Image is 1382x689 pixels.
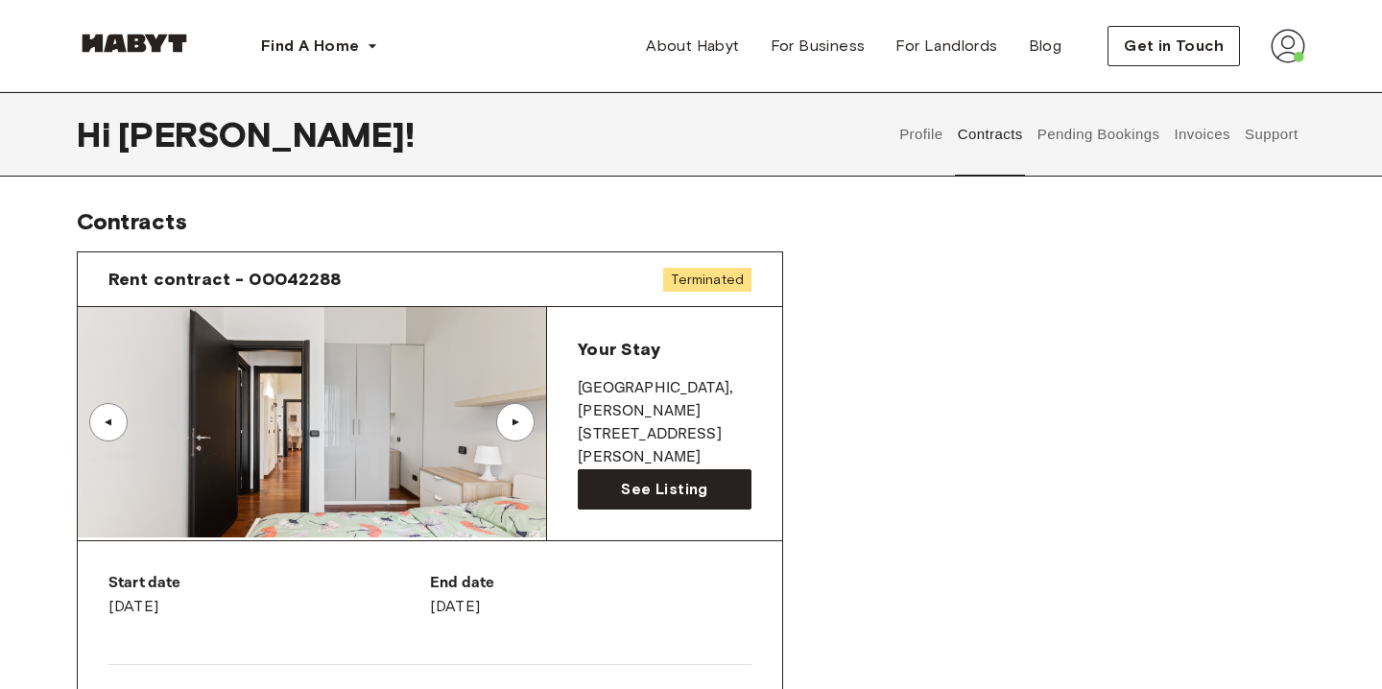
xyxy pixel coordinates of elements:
[246,27,393,65] button: Find A Home
[118,114,415,154] span: [PERSON_NAME] !
[1029,35,1062,58] span: Blog
[77,207,187,235] span: Contracts
[631,27,754,65] a: About Habyt
[955,92,1025,177] button: Contracts
[897,92,946,177] button: Profile
[1172,92,1232,177] button: Invoices
[578,423,751,469] p: [STREET_ADDRESS][PERSON_NAME]
[506,416,525,428] div: ▲
[1242,92,1300,177] button: Support
[261,35,359,58] span: Find A Home
[1124,35,1224,58] span: Get in Touch
[578,339,659,360] span: Your Stay
[108,268,342,291] span: Rent contract - 00042288
[755,27,881,65] a: For Business
[99,416,118,428] div: ▲
[430,572,751,618] div: [DATE]
[430,572,751,595] p: End date
[77,114,118,154] span: Hi
[1271,29,1305,63] img: avatar
[1013,27,1078,65] a: Blog
[108,572,430,618] div: [DATE]
[77,34,192,53] img: Habyt
[1108,26,1240,66] button: Get in Touch
[78,307,546,537] img: Image of the room
[663,268,751,292] span: Terminated
[578,377,751,423] p: [GEOGRAPHIC_DATA] , [PERSON_NAME]
[893,92,1305,177] div: user profile tabs
[621,478,707,501] span: See Listing
[1035,92,1162,177] button: Pending Bookings
[646,35,739,58] span: About Habyt
[771,35,866,58] span: For Business
[895,35,997,58] span: For Landlords
[578,469,751,510] a: See Listing
[108,572,430,595] p: Start date
[880,27,1013,65] a: For Landlords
